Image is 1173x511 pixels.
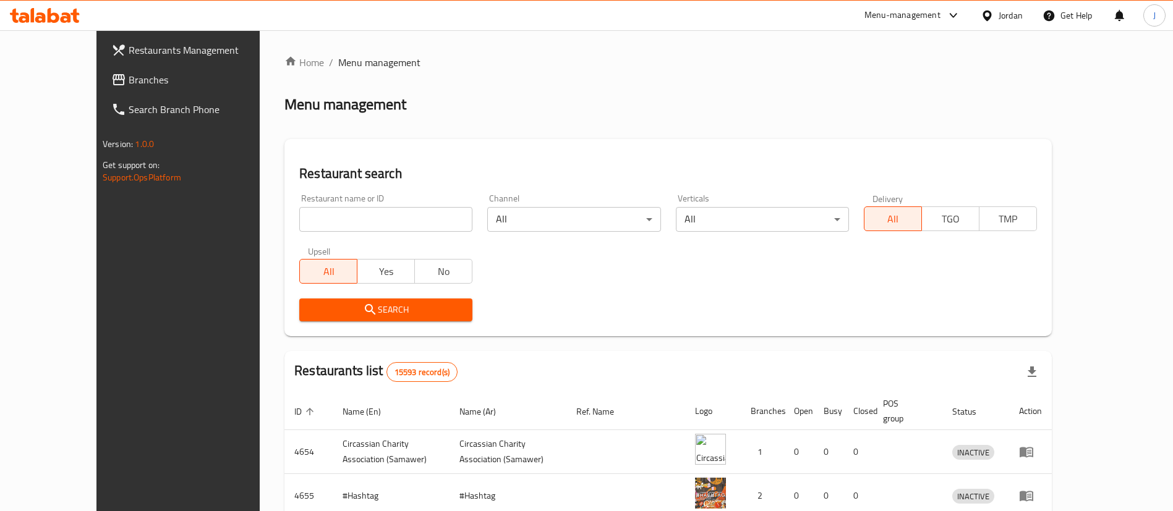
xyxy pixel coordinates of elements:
button: Yes [357,259,415,284]
td: 0 [784,430,814,474]
h2: Restaurant search [299,164,1037,183]
td: 4654 [284,430,333,474]
span: Restaurants Management [129,43,283,57]
th: Action [1009,392,1052,430]
span: 15593 record(s) [387,366,457,378]
span: 1.0.0 [135,136,154,152]
span: Version: [103,136,133,152]
span: Branches [129,72,283,87]
li: / [329,55,333,70]
button: No [414,259,472,284]
div: INACTIVE [952,445,994,460]
div: Total records count [386,362,458,382]
span: Ref. Name [576,404,630,419]
span: TMP [984,210,1032,228]
span: Get support on: [103,157,160,173]
div: Menu [1019,444,1042,459]
span: INACTIVE [952,446,994,460]
div: Export file [1017,357,1047,387]
label: Delivery [872,194,903,203]
h2: Menu management [284,95,406,114]
td: 1 [741,430,784,474]
span: Search Branch Phone [129,102,283,117]
div: All [676,207,849,232]
a: Home [284,55,324,70]
th: Busy [814,392,843,430]
td: 0 [814,430,843,474]
img: ​Circassian ​Charity ​Association​ (Samawer) [695,434,726,465]
td: ​Circassian ​Charity ​Association​ (Samawer) [333,430,450,474]
th: Logo [685,392,741,430]
span: All [869,210,917,228]
span: POS group [883,396,928,426]
span: Name (Ar) [459,404,512,419]
a: Restaurants Management [101,35,292,65]
a: Search Branch Phone [101,95,292,124]
span: INACTIVE [952,489,994,504]
div: All [487,207,660,232]
div: Menu-management [864,8,941,23]
th: Branches [741,392,784,430]
td: 0 [843,430,873,474]
a: Support.OpsPlatform [103,169,181,185]
nav: breadcrumb [284,55,1052,70]
span: Menu management [338,55,420,70]
span: Status [952,404,992,419]
span: Name (En) [343,404,397,419]
input: Search for restaurant name or ID.. [299,207,472,232]
button: TMP [979,206,1037,231]
button: Search [299,298,472,321]
span: Search [309,302,463,318]
h2: Restaurants list [294,361,458,382]
button: All [299,259,357,284]
td: ​Circassian ​Charity ​Association​ (Samawer) [450,430,566,474]
span: TGO [927,210,975,228]
span: Yes [362,263,410,281]
div: INACTIVE [952,489,994,504]
span: No [420,263,467,281]
span: ID [294,404,318,419]
th: Closed [843,392,873,430]
div: Jordan [999,9,1023,22]
button: All [864,206,922,231]
a: Branches [101,65,292,95]
span: J [1153,9,1156,22]
button: TGO [921,206,979,231]
img: #Hashtag [695,478,726,509]
th: Open [784,392,814,430]
label: Upsell [308,247,331,255]
span: All [305,263,352,281]
div: Menu [1019,488,1042,503]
